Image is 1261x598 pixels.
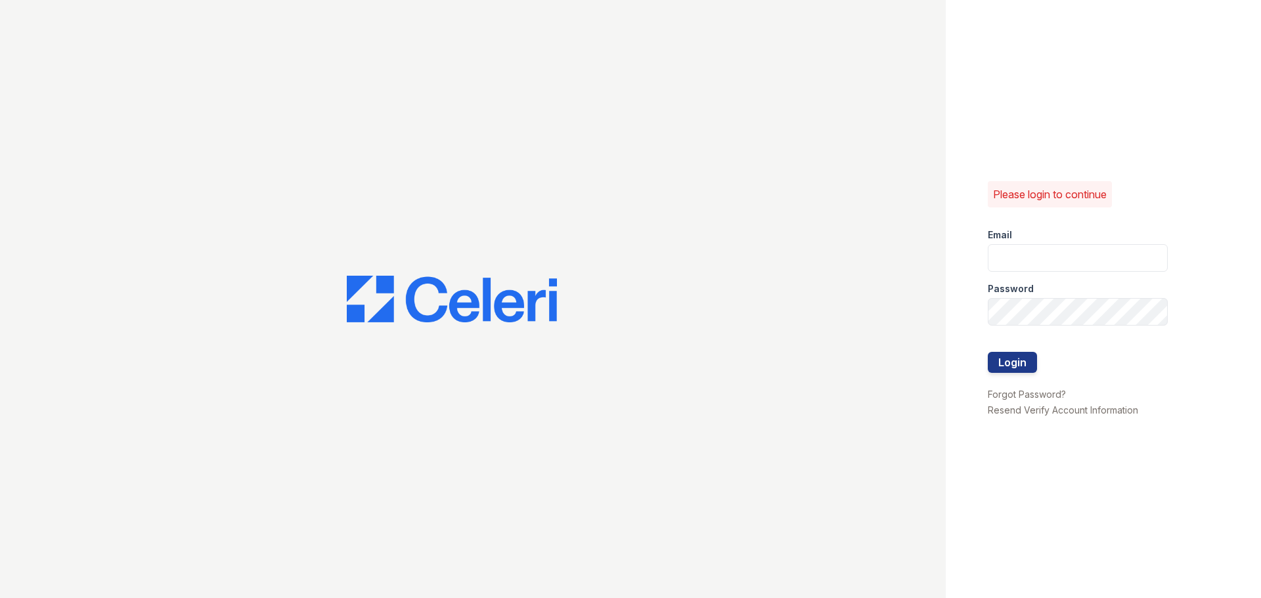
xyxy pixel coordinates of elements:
label: Email [988,228,1012,242]
img: CE_Logo_Blue-a8612792a0a2168367f1c8372b55b34899dd931a85d93a1a3d3e32e68fde9ad4.png [347,276,557,323]
a: Forgot Password? [988,389,1066,400]
button: Login [988,352,1037,373]
label: Password [988,282,1034,295]
a: Resend Verify Account Information [988,404,1138,416]
p: Please login to continue [993,186,1107,202]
